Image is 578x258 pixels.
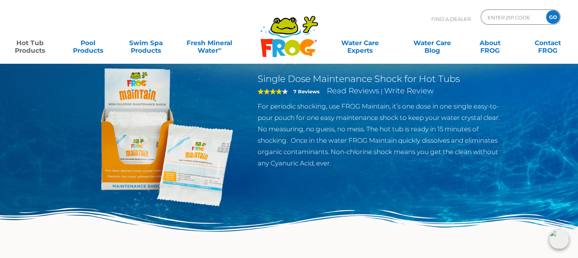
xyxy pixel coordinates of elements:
[487,12,538,23] input: Zip Code Form
[384,86,434,95] a: Write Review
[549,229,569,249] img: openIcon
[65,35,110,50] a: PoolProducts
[293,88,320,94] strong: 7 Reviews
[381,88,383,95] span: |
[323,35,397,50] a: Water CareExperts
[73,50,247,224] img: Frog_Maintain_Hero-2-v2.png
[8,35,52,50] a: Hot TubProducts
[526,35,570,50] a: ContactFROG
[467,35,512,50] a: AboutFROG
[218,46,221,52] sup: ∞
[258,73,506,85] h2: Single Dose Maintenance Shock for Hot Tubs
[258,88,282,94] span: 4
[124,35,168,50] a: Swim SpaProducts
[410,35,454,50] a: Water CareBlog
[431,9,471,28] p: Find A Dealer
[546,10,560,24] input: GO
[258,101,506,169] p: For periodic shocking, use FROG Maintain, it’s one dose in one single easy-to-pour pouch for one ...
[181,35,238,50] a: Fresh MineralWater∞
[327,86,379,95] a: Read Reviews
